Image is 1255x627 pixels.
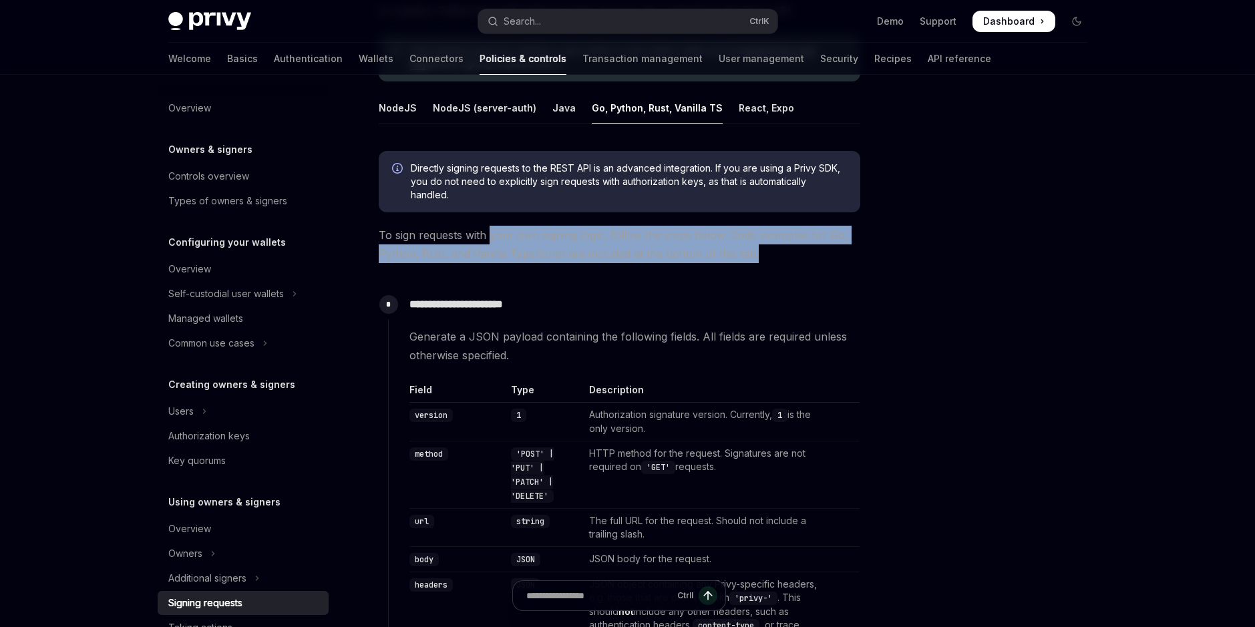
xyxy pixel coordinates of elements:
[874,43,912,75] a: Recipes
[1066,11,1087,32] button: Toggle dark mode
[433,92,536,124] div: NodeJS (server-auth)
[168,261,211,277] div: Overview
[409,43,464,75] a: Connectors
[168,521,211,537] div: Overview
[168,595,242,611] div: Signing requests
[168,310,243,327] div: Managed wallets
[274,43,343,75] a: Authentication
[409,383,506,403] th: Field
[168,428,250,444] div: Authorization keys
[719,43,804,75] a: User management
[526,581,672,610] input: Ask a question...
[158,566,329,590] button: Toggle Additional signers section
[168,234,286,250] h5: Configuring your wallets
[584,547,832,572] td: JSON body for the request.
[480,43,566,75] a: Policies & controls
[409,409,453,422] code: version
[168,286,284,302] div: Self-custodial user wallets
[158,399,329,423] button: Toggle Users section
[699,586,717,605] button: Send message
[158,449,329,473] a: Key quorums
[582,43,703,75] a: Transaction management
[820,43,858,75] a: Security
[168,570,246,586] div: Additional signers
[584,383,832,403] th: Description
[158,591,329,615] a: Signing requests
[511,515,550,528] code: string
[158,331,329,355] button: Toggle Common use cases section
[168,193,287,209] div: Types of owners & signers
[168,12,251,31] img: dark logo
[227,43,258,75] a: Basics
[506,383,584,403] th: Type
[168,142,252,158] h5: Owners & signers
[592,92,723,124] div: Go, Python, Rust, Vanilla TS
[409,515,434,528] code: url
[504,13,541,29] div: Search...
[168,335,254,351] div: Common use cases
[158,424,329,448] a: Authorization keys
[877,15,904,28] a: Demo
[158,164,329,188] a: Controls overview
[392,163,405,176] svg: Info
[168,403,194,419] div: Users
[158,189,329,213] a: Types of owners & signers
[411,162,847,202] span: Directly signing requests to the REST API is an advanced integration. If you are using a Privy SD...
[511,553,540,566] code: JSON
[641,461,675,474] code: 'GET'
[168,100,211,116] div: Overview
[584,441,832,509] td: HTTP method for the request. Signatures are not required on requests.
[168,377,295,393] h5: Creating owners & signers
[511,409,526,422] code: 1
[158,306,329,331] a: Managed wallets
[158,96,329,120] a: Overview
[983,15,1035,28] span: Dashboard
[158,542,329,566] button: Toggle Owners section
[478,9,777,33] button: Open search
[379,226,860,263] span: To sign requests with your own signing logic, follow the steps below. Code examples for Go, Pytho...
[511,447,554,503] code: 'POST' | 'PUT' | 'PATCH' | 'DELETE'
[584,509,832,547] td: The full URL for the request. Should not include a trailing slash.
[409,553,439,566] code: body
[584,403,832,441] td: Authorization signature version. Currently, is the only version.
[749,16,769,27] span: Ctrl K
[552,92,576,124] div: Java
[158,517,329,541] a: Overview
[739,92,794,124] div: React, Expo
[158,257,329,281] a: Overview
[409,327,860,365] span: Generate a JSON payload containing the following fields. All fields are required unless otherwise...
[409,447,448,461] code: method
[168,453,226,469] div: Key quorums
[158,282,329,306] button: Toggle Self-custodial user wallets section
[168,494,281,510] h5: Using owners & signers
[772,409,787,422] code: 1
[920,15,956,28] a: Support
[972,11,1055,32] a: Dashboard
[168,546,202,562] div: Owners
[379,92,417,124] div: NodeJS
[359,43,393,75] a: Wallets
[168,168,249,184] div: Controls overview
[168,43,211,75] a: Welcome
[928,43,991,75] a: API reference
